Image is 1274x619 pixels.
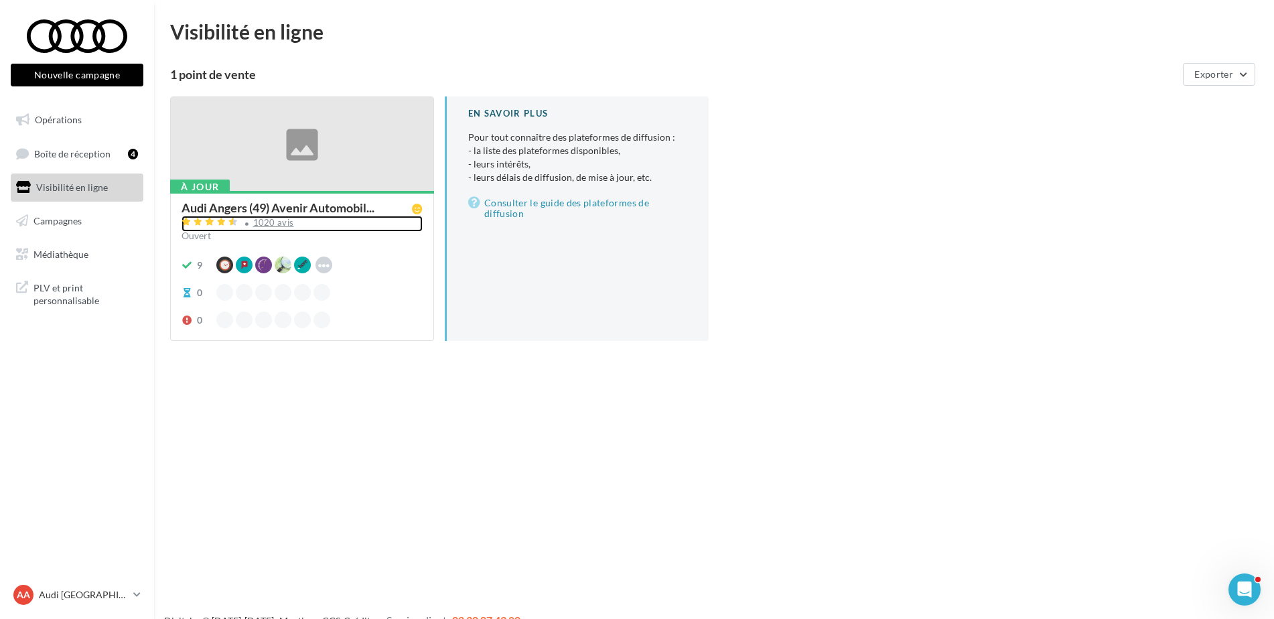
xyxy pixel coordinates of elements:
span: Opérations [35,114,82,125]
span: Audi Angers (49) Avenir Automobil... [182,202,374,214]
a: Campagnes [8,207,146,235]
a: PLV et print personnalisable [8,273,146,313]
a: Consulter le guide des plateformes de diffusion [468,195,687,222]
a: Boîte de réception4 [8,139,146,168]
a: 1020 avis [182,216,423,232]
span: Visibilité en ligne [36,182,108,193]
div: 1 point de vente [170,68,1178,80]
button: Nouvelle campagne [11,64,143,86]
iframe: Intercom live chat [1228,573,1261,606]
a: Visibilité en ligne [8,174,146,202]
a: Opérations [8,106,146,134]
div: 4 [128,149,138,159]
div: En savoir plus [468,107,687,120]
div: 0 [197,286,202,299]
p: Pour tout connaître des plateformes de diffusion : [468,131,687,184]
div: 0 [197,314,202,327]
div: 9 [197,259,202,272]
button: Exporter [1183,63,1255,86]
span: Exporter [1194,68,1233,80]
span: Ouvert [182,230,211,241]
div: 1020 avis [253,218,294,227]
div: À jour [170,180,230,194]
li: - la liste des plateformes disponibles, [468,144,687,157]
li: - leurs délais de diffusion, de mise à jour, etc. [468,171,687,184]
span: Boîte de réception [34,147,111,159]
div: Visibilité en ligne [170,21,1258,42]
li: - leurs intérêts, [468,157,687,171]
a: AA Audi [GEOGRAPHIC_DATA] [11,582,143,608]
p: Audi [GEOGRAPHIC_DATA] [39,588,128,602]
span: Médiathèque [33,248,88,259]
span: AA [17,588,30,602]
span: Campagnes [33,215,82,226]
a: Médiathèque [8,240,146,269]
span: PLV et print personnalisable [33,279,138,307]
